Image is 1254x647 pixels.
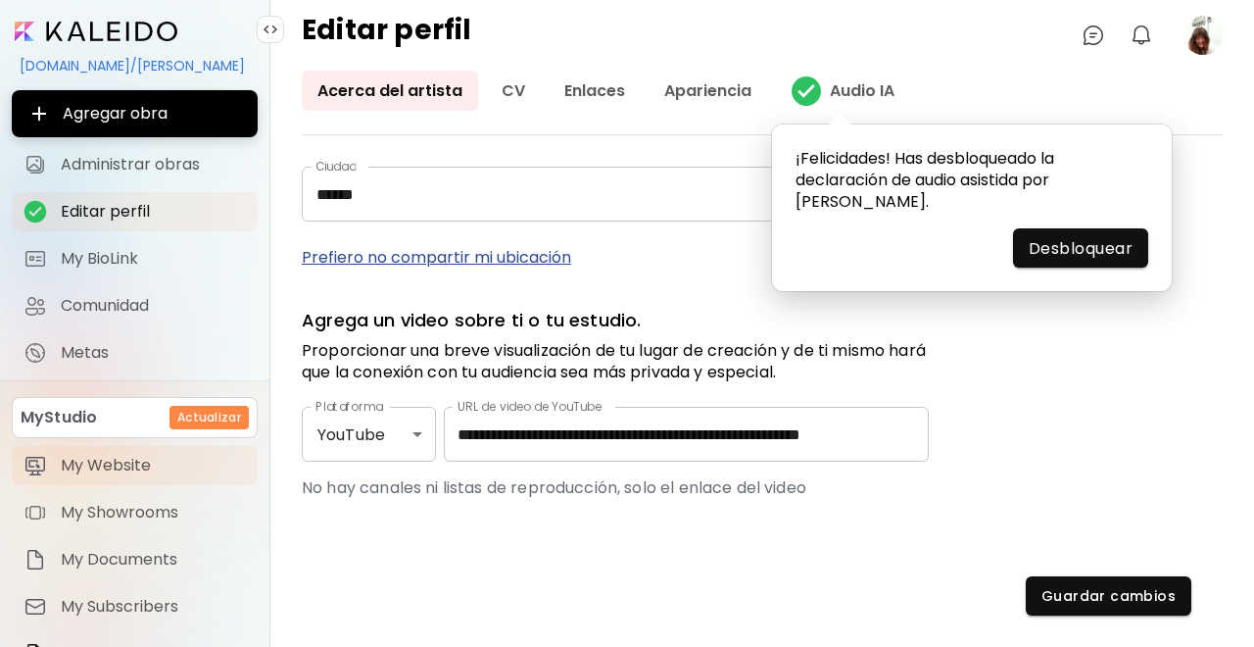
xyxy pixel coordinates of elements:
[1029,238,1133,259] span: Desbloquear
[12,446,258,485] a: itemMy Website
[61,597,246,617] span: My Subscribers
[12,493,258,532] a: itemMy Showrooms
[549,71,641,111] a: Enlaces
[61,550,246,570] span: My Documents
[1026,576,1191,616] button: Guardar cambios
[24,501,47,524] img: item
[24,595,47,619] img: item
[24,294,47,318] img: Comunidad icon
[61,155,246,174] span: Administrar obras
[24,454,47,477] img: item
[775,71,910,111] a: completeAudio IA
[1125,19,1158,52] button: bellIcon
[302,477,806,499] p: No hay canales ni listas de reproducción, solo el enlace del video
[61,202,246,222] span: Editar perfil
[1082,24,1105,47] img: chatIcon
[61,343,246,363] span: Metas
[263,22,278,37] img: collapse
[12,90,258,137] button: Agregar obra
[302,309,929,332] p: Agrega un video sobre ti o tu estudio.
[61,296,246,316] span: Comunidad
[24,341,47,365] img: Metas icon
[27,102,242,125] span: Agregar obra
[1013,228,1148,268] button: Desbloquear
[302,16,472,55] h4: Editar perfil
[12,286,258,325] a: Comunidad iconComunidad
[12,587,258,626] a: itemMy Subscribers
[12,239,258,278] a: completeMy BioLink iconMy BioLink
[12,145,258,184] a: Administrar obras iconAdministrar obras
[61,456,246,475] span: My Website
[24,548,47,572] img: item
[302,71,478,111] a: Acerca del artista
[649,71,767,111] a: Apariencia
[61,503,246,523] span: My Showrooms
[21,406,97,429] p: MyStudio
[177,409,241,426] h6: Actualizar
[61,249,246,269] span: My BioLink
[1041,586,1176,607] span: Guardar cambios
[302,245,929,270] p: Prefiero no compartir mi ubicación
[818,89,867,138] div: animation
[12,49,258,82] div: [DOMAIN_NAME]/[PERSON_NAME]
[24,247,47,271] img: My BioLink icon
[1130,24,1153,47] img: bellIcon
[12,540,258,579] a: itemMy Documents
[302,407,416,462] div: YouTube
[486,71,541,111] a: CV
[302,340,929,383] p: Proporcionar una breve visualización de tu lugar de creación y de ti mismo hará que la conexión c...
[12,333,258,373] a: completeMetas iconMetas
[24,153,47,176] img: Administrar obras icon
[796,148,1148,213] h5: ¡Felicidades! Has desbloqueado la declaración de audio asistida por [PERSON_NAME].
[12,192,258,231] a: completeEditar perfil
